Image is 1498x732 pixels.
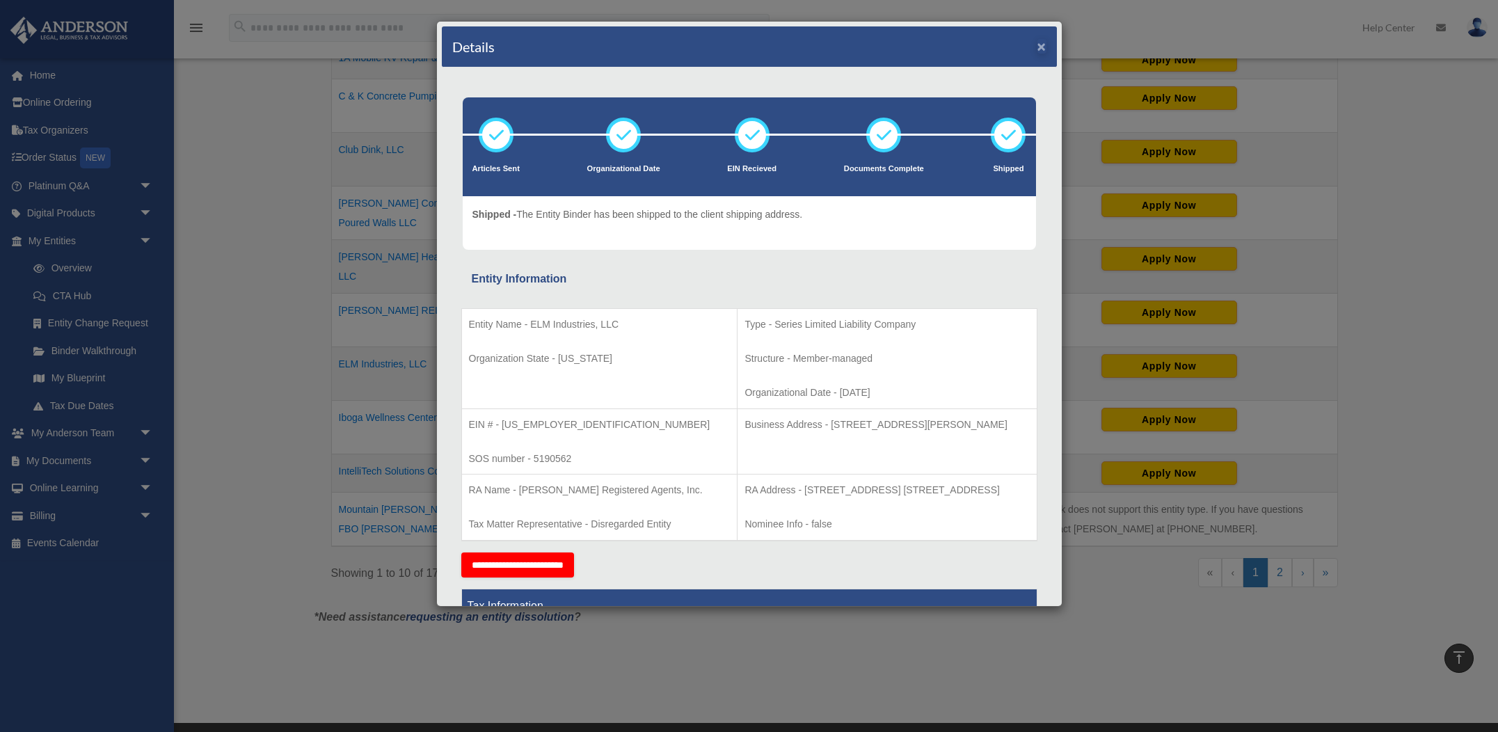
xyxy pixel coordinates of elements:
[991,162,1026,176] p: Shipped
[472,209,517,220] span: Shipped -
[472,162,520,176] p: Articles Sent
[461,589,1037,623] th: Tax Information
[469,350,731,367] p: Organization State - [US_STATE]
[452,37,495,56] h4: Details
[469,482,731,499] p: RA Name - [PERSON_NAME] Registered Agents, Inc.
[469,316,731,333] p: Entity Name - ELM Industries, LLC
[472,206,803,223] p: The Entity Binder has been shipped to the client shipping address.
[744,384,1029,401] p: Organizational Date - [DATE]
[587,162,660,176] p: Organizational Date
[469,416,731,433] p: EIN # - [US_EMPLOYER_IDENTIFICATION_NUMBER]
[744,316,1029,333] p: Type - Series Limited Liability Company
[744,350,1029,367] p: Structure - Member-managed
[1037,39,1046,54] button: ×
[844,162,924,176] p: Documents Complete
[472,269,1027,289] div: Entity Information
[744,416,1029,433] p: Business Address - [STREET_ADDRESS][PERSON_NAME]
[469,450,731,468] p: SOS number - 5190562
[469,516,731,533] p: Tax Matter Representative - Disregarded Entity
[744,482,1029,499] p: RA Address - [STREET_ADDRESS] [STREET_ADDRESS]
[744,516,1029,533] p: Nominee Info - false
[727,162,776,176] p: EIN Recieved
